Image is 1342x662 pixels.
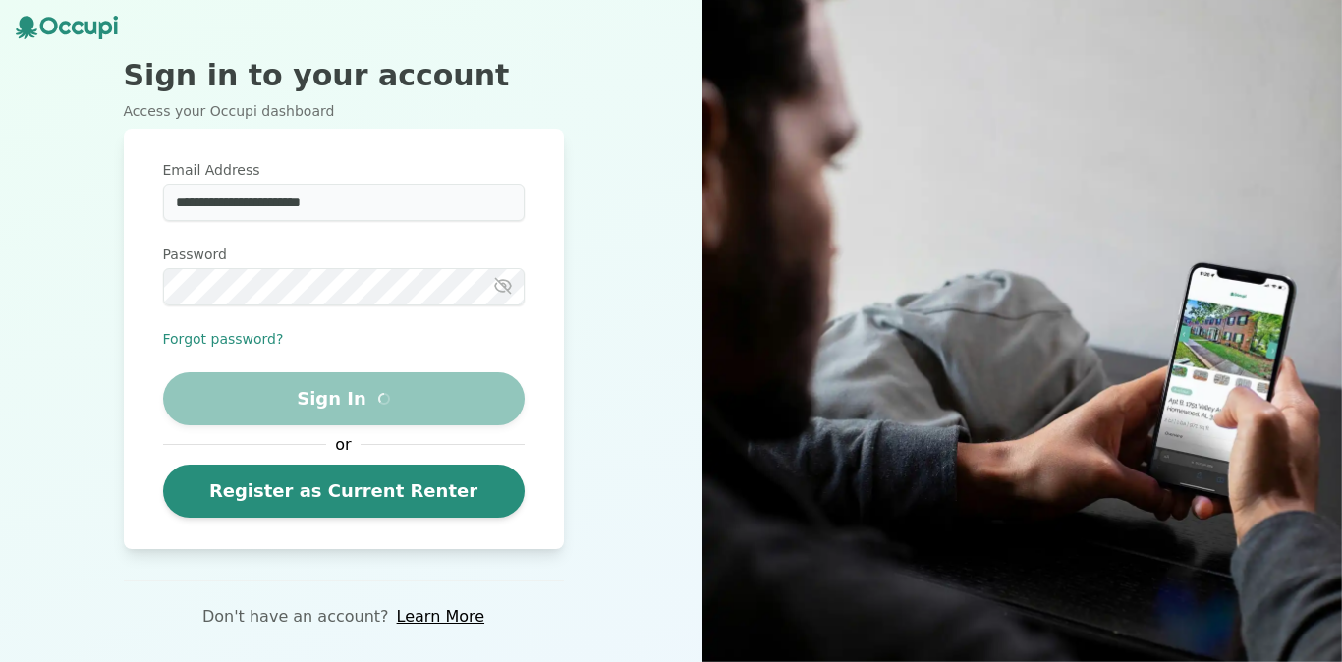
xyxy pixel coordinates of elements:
[202,605,389,629] p: Don't have an account?
[163,329,284,349] button: Forgot password?
[163,465,525,518] a: Register as Current Renter
[124,58,564,93] h2: Sign in to your account
[163,245,525,264] label: Password
[326,433,362,457] span: or
[163,160,525,180] label: Email Address
[397,605,484,629] a: Learn More
[124,101,564,121] p: Access your Occupi dashboard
